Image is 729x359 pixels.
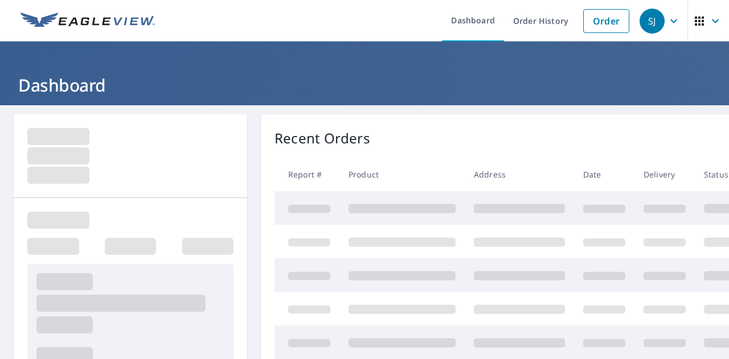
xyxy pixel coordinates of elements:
th: Date [574,158,634,191]
th: Delivery [634,158,695,191]
p: Recent Orders [275,128,370,148]
div: SJ [640,9,665,34]
a: Order [583,9,629,33]
th: Address [465,158,574,191]
h1: Dashboard [14,73,715,97]
img: EV Logo [21,13,155,30]
th: Product [339,158,465,191]
th: Report # [275,158,339,191]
